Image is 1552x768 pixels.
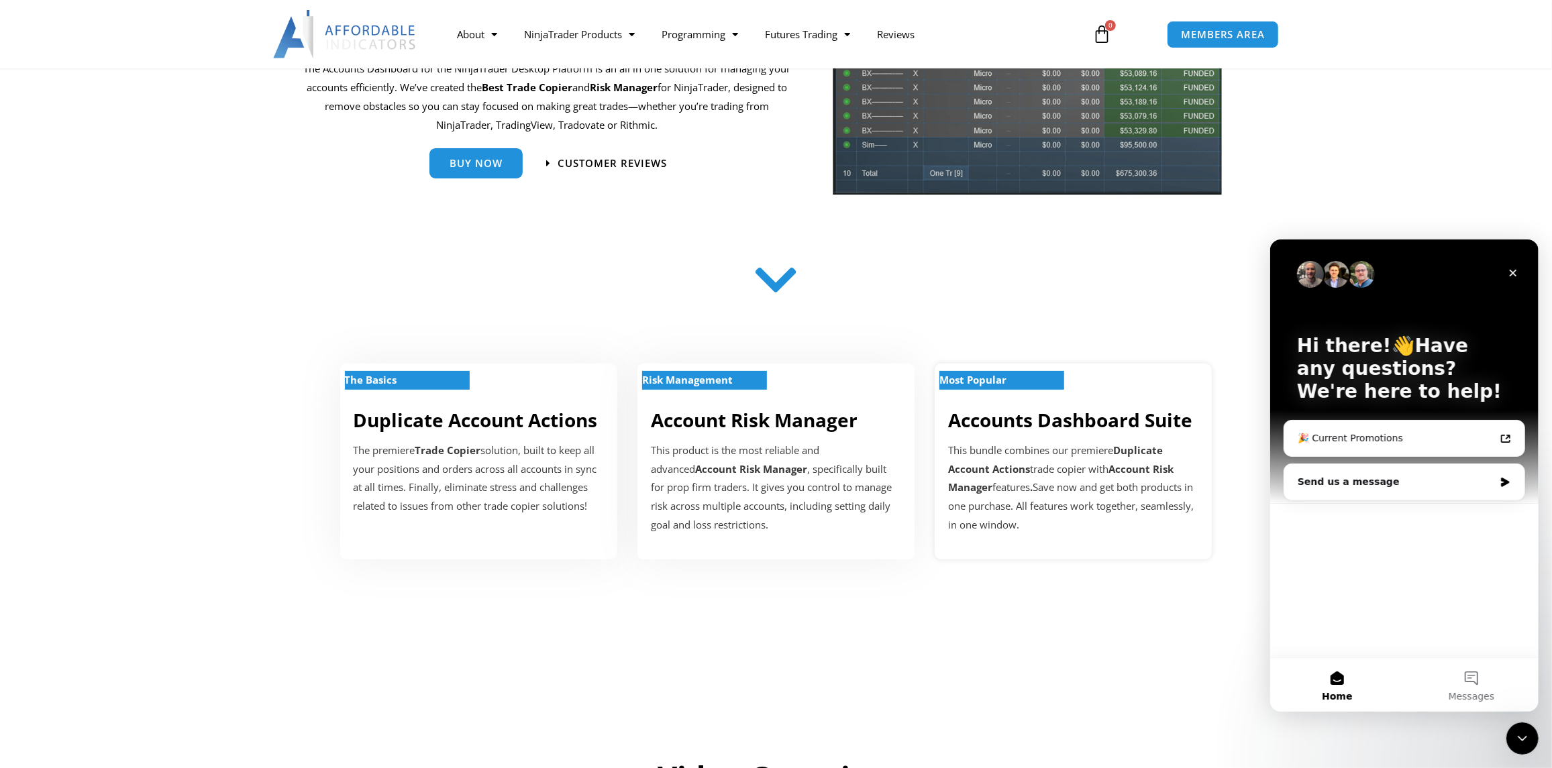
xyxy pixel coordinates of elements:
a: Futures Trading [752,19,864,50]
a: Reviews [864,19,928,50]
strong: Trade Copier [415,443,481,457]
a: Account Risk Manager [651,407,858,433]
span: Buy Now [450,158,503,168]
a: About [444,19,511,50]
span: 0 [1105,20,1116,31]
b: . [1030,480,1033,494]
strong: Risk Management [642,373,733,386]
span: Customer Reviews [558,158,667,168]
img: LogoAI | Affordable Indicators – NinjaTrader [273,10,417,58]
div: This bundle combines our premiere trade copier with features Save now and get both products in on... [948,441,1198,535]
b: Best Trade Copier [482,80,573,94]
strong: Risk Manager [590,80,658,94]
a: 0 [1072,15,1131,54]
p: This product is the most reliable and advanced , specifically built for prop firm traders. It giv... [651,441,901,535]
p: The premiere solution, built to keep all your positions and orders across all accounts in sync at... [354,441,604,516]
b: Duplicate Account Actions [948,443,1163,476]
a: Duplicate Account Actions [354,407,598,433]
a: Buy Now [429,148,523,178]
a: Customer Reviews [546,158,667,168]
a: NinjaTrader Products [511,19,648,50]
iframe: Intercom live chat [1506,722,1539,755]
iframe: Intercom live chat [1270,239,1539,712]
span: MEMBERS AREA [1181,30,1265,40]
a: Programming [648,19,752,50]
a: MEMBERS AREA [1167,21,1279,48]
a: Accounts Dashboard Suite [948,407,1192,433]
nav: Menu [444,19,1077,50]
strong: The Basics [345,373,397,386]
p: The Accounts Dashboard for the NinjaTrader Desktop Platform is an all in one solution for managin... [303,60,791,134]
strong: Most Popular [939,373,1006,386]
iframe: Customer reviews powered by Trustpilot [364,620,1189,714]
strong: Account Risk Manager [695,462,807,476]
